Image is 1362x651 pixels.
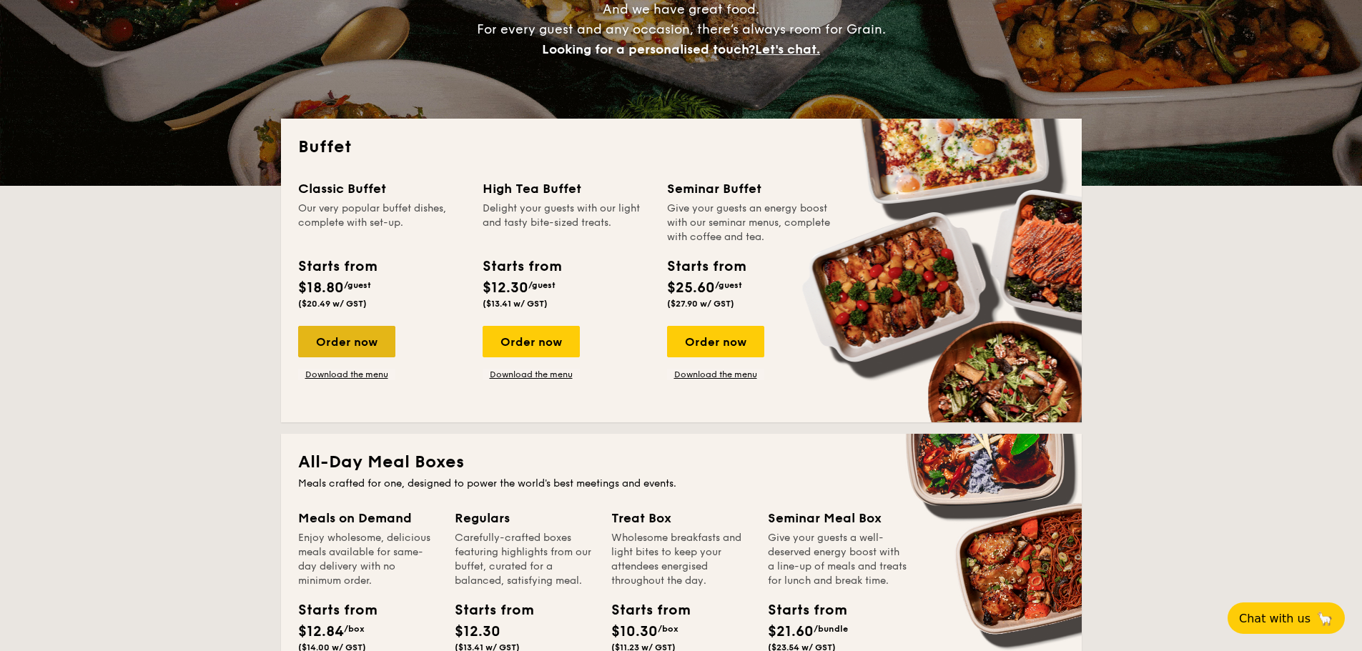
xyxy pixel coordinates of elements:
div: Order now [298,326,395,357]
div: Wholesome breakfasts and light bites to keep your attendees energised throughout the day. [611,531,751,588]
div: Starts from [298,256,376,277]
div: Give your guests a well-deserved energy boost with a line-up of meals and treats for lunch and br... [768,531,907,588]
span: /guest [528,280,556,290]
div: Starts from [483,256,561,277]
span: And we have great food. For every guest and any occasion, there’s always room for Grain. [477,1,886,57]
span: $10.30 [611,623,658,640]
div: Seminar Buffet [667,179,834,199]
span: $12.30 [455,623,500,640]
div: Seminar Meal Box [768,508,907,528]
span: /guest [715,280,742,290]
div: Starts from [298,600,362,621]
a: Download the menu [483,369,580,380]
span: $12.84 [298,623,344,640]
span: ($27.90 w/ GST) [667,299,734,309]
span: $25.60 [667,279,715,297]
div: Our very popular buffet dishes, complete with set-up. [298,202,465,244]
span: Looking for a personalised touch? [542,41,755,57]
span: $21.60 [768,623,814,640]
h2: Buffet [298,136,1065,159]
div: Enjoy wholesome, delicious meals available for same-day delivery with no minimum order. [298,531,438,588]
div: High Tea Buffet [483,179,650,199]
span: Chat with us [1239,612,1311,625]
span: ($20.49 w/ GST) [298,299,367,309]
div: Meals crafted for one, designed to power the world's best meetings and events. [298,477,1065,491]
h2: All-Day Meal Boxes [298,451,1065,474]
div: Treat Box [611,508,751,528]
div: Starts from [611,600,676,621]
button: Chat with us🦙 [1228,602,1345,634]
div: Delight your guests with our light and tasty bite-sized treats. [483,202,650,244]
div: Starts from [667,256,745,277]
div: Starts from [455,600,519,621]
div: Starts from [768,600,832,621]
div: Carefully-crafted boxes featuring highlights from our buffet, curated for a balanced, satisfying ... [455,531,594,588]
span: /guest [344,280,371,290]
div: Give your guests an energy boost with our seminar menus, complete with coffee and tea. [667,202,834,244]
a: Download the menu [298,369,395,380]
span: $18.80 [298,279,344,297]
div: Meals on Demand [298,508,438,528]
span: /box [658,624,678,634]
span: ($13.41 w/ GST) [483,299,548,309]
span: Let's chat. [755,41,820,57]
div: Regulars [455,508,594,528]
div: Order now [667,326,764,357]
span: /bundle [814,624,848,634]
span: 🦙 [1316,610,1333,627]
a: Download the menu [667,369,764,380]
div: Order now [483,326,580,357]
span: /box [344,624,365,634]
div: Classic Buffet [298,179,465,199]
span: $12.30 [483,279,528,297]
